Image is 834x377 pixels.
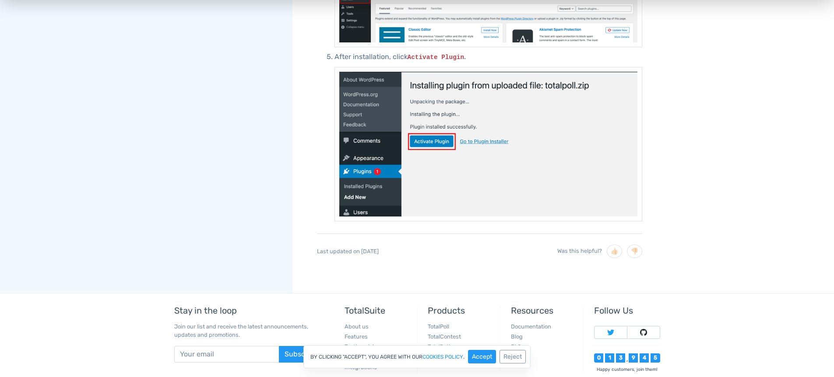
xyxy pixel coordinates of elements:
[500,350,526,363] button: Reject
[428,343,457,350] a: TotalRating
[174,306,324,315] h5: Stay in the loop
[303,345,531,368] div: By clicking "Accept", you agree with our .
[345,333,368,340] a: Features
[428,333,461,340] a: TotalContest
[594,306,660,315] h5: Follow Us
[511,323,551,330] a: Documentation
[594,366,660,373] div: Happy customers, join them!
[345,306,410,315] h5: TotalSuite
[627,244,642,258] button: 👎🏻
[345,343,377,350] a: Testimonials
[345,323,369,330] a: About us
[317,234,642,269] div: Last updated on [DATE]
[557,248,602,254] span: Was this helpful?
[640,329,647,336] img: Follow TotalSuite on Github
[511,343,524,350] a: FAQs
[428,306,493,315] h5: Products
[607,329,614,336] img: Follow TotalSuite on Twitter
[408,54,465,61] code: Activate Plugin
[468,350,496,363] button: Accept
[428,323,449,330] a: TotalPoll
[607,244,622,258] button: 👍🏻
[345,364,377,370] a: Integrations
[422,354,463,360] a: cookies policy
[334,51,642,63] p: After installation, click .
[511,333,523,340] a: Blog
[174,322,324,339] p: Join our list and receive the latest announcements, updates and promotions.
[511,306,577,315] h5: Resources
